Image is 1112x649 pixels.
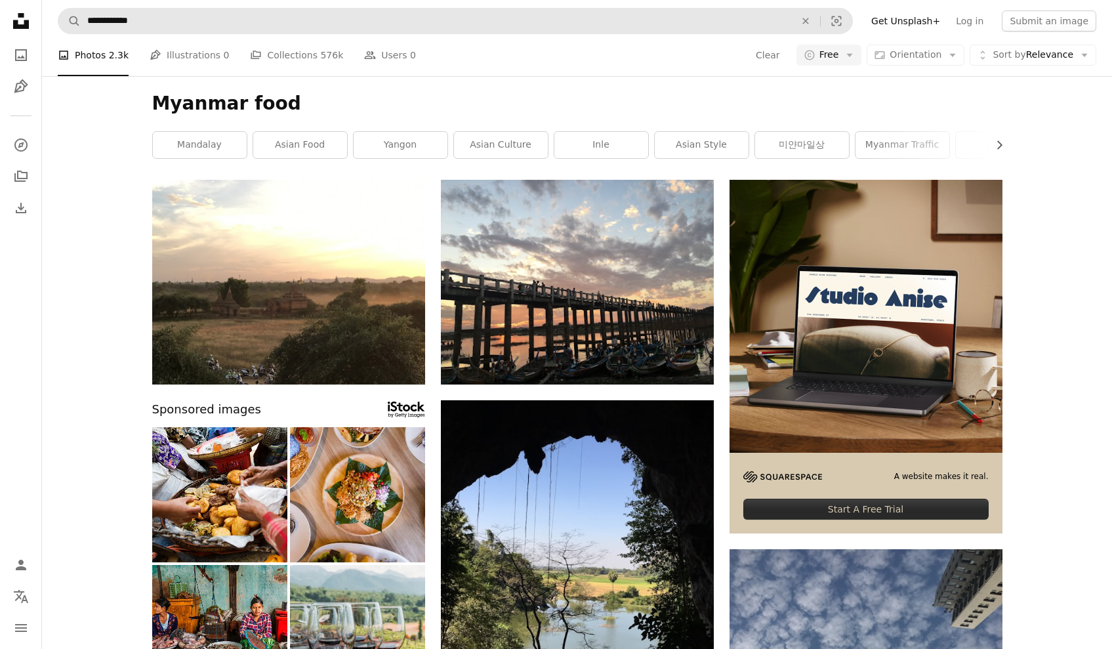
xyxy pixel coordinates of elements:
button: Search Unsplash [58,9,81,33]
a: asian culture [454,132,548,158]
h1: Myanmar food [152,92,1002,115]
a: Collections 576k [250,34,343,76]
a: Download History [8,195,34,221]
div: Start A Free Trial [743,499,989,520]
button: Clear [791,9,820,33]
span: Sort by [993,49,1025,60]
button: Submit an image [1002,10,1096,31]
button: Free [796,45,862,66]
img: a group of boats sitting on top of a pier [441,180,714,385]
button: Language [8,583,34,610]
span: 0 [224,48,230,62]
img: Myanmarian women eating [152,427,287,562]
a: asian food [253,132,347,158]
button: Sort byRelevance [970,45,1096,66]
a: myanmar traffic [855,132,949,158]
a: a group of boats sitting on top of a pier [441,276,714,287]
span: Sponsored images [152,400,261,419]
a: Log in [948,10,991,31]
a: Collections [8,163,34,190]
a: a group of canoes floating on top of a river [441,576,714,588]
span: Relevance [993,49,1073,62]
button: Clear [755,45,781,66]
a: Explore [8,132,34,158]
button: Visual search [821,9,852,33]
button: Menu [8,615,34,641]
span: Orientation [890,49,941,60]
a: asian style [655,132,749,158]
a: Home — Unsplash [8,8,34,37]
span: Free [819,49,839,62]
a: A website makes it real.Start A Free Trial [730,180,1002,534]
span: A website makes it real. [894,471,989,482]
a: Illustrations [8,73,34,100]
a: Get Unsplash+ [863,10,948,31]
a: Log in / Sign up [8,552,34,578]
a: yangon [354,132,447,158]
a: mandalay [153,132,247,158]
img: file-1705255347840-230a6ab5bca9image [743,471,822,482]
button: Orientation [867,45,964,66]
form: Find visuals sitewide [58,8,853,34]
img: a group of motorcycles parked on top of a dry grass field [152,180,425,385]
a: bargan [956,132,1050,158]
span: 576k [320,48,343,62]
img: file-1705123271268-c3eaf6a79b21image [730,180,1002,453]
a: 미얀마일상 [755,132,849,158]
button: scroll list to the right [987,132,1002,158]
a: inle [554,132,648,158]
a: Illustrations 0 [150,34,229,76]
span: 0 [410,48,416,62]
a: Users 0 [364,34,416,76]
a: a group of motorcycles parked on top of a dry grass field [152,276,425,287]
a: Photos [8,42,34,68]
img: Lahpet is Burmese Tea Leaf Salad served with deep fried garlic, peanut, white sesame, dried shrim... [290,427,425,562]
